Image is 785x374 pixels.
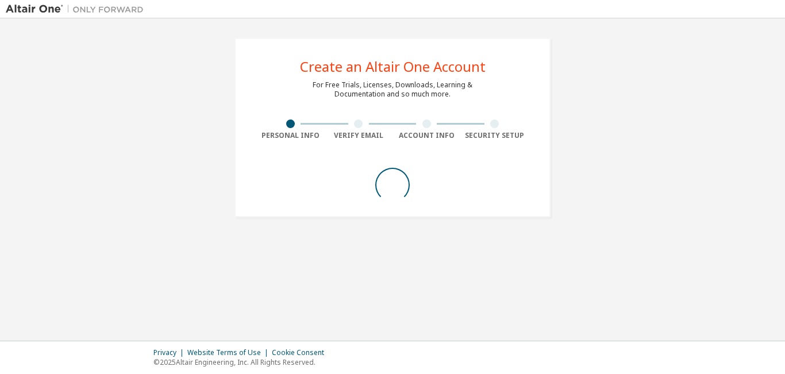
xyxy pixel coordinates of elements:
[325,131,393,140] div: Verify Email
[313,80,472,99] div: For Free Trials, Licenses, Downloads, Learning & Documentation and so much more.
[256,131,325,140] div: Personal Info
[392,131,461,140] div: Account Info
[153,357,331,367] p: © 2025 Altair Engineering, Inc. All Rights Reserved.
[187,348,272,357] div: Website Terms of Use
[6,3,149,15] img: Altair One
[300,60,486,74] div: Create an Altair One Account
[153,348,187,357] div: Privacy
[272,348,331,357] div: Cookie Consent
[461,131,529,140] div: Security Setup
